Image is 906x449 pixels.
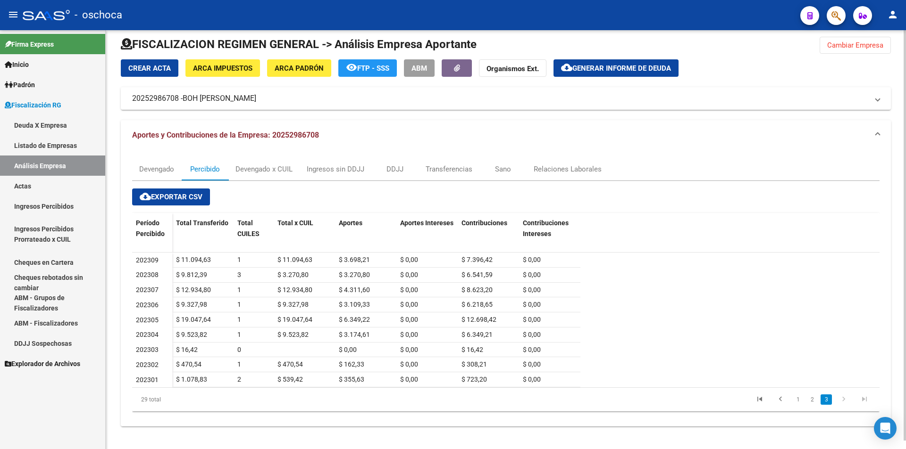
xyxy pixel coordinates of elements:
li: page 3 [819,392,833,408]
span: Aportes [339,219,362,227]
span: 202307 [136,286,159,294]
span: Crear Acta [128,64,171,73]
span: 1 [237,331,241,338]
span: $ 12.698,42 [461,316,496,323]
span: $ 3.174,61 [339,331,370,338]
span: 1 [237,256,241,263]
span: $ 3.270,80 [277,271,309,278]
mat-panel-title: 20252986708 - [132,93,868,104]
span: 202302 [136,361,159,368]
span: $ 0,00 [523,346,541,353]
div: Percibido [190,164,220,174]
a: 2 [806,394,818,405]
span: $ 9.812,39 [176,271,207,278]
span: $ 0,00 [400,376,418,383]
span: $ 4.311,60 [339,286,370,294]
span: Total CUILES [237,219,260,237]
span: Firma Express [5,39,54,49]
span: $ 0,00 [400,301,418,308]
mat-icon: cloud_download [561,62,572,73]
span: $ 9.327,98 [277,301,309,308]
span: 2 [237,376,241,383]
span: ABM [411,64,427,73]
span: $ 0,00 [400,346,418,353]
mat-icon: person [887,9,898,20]
span: Aportes y Contribuciones de la Empresa: 20252986708 [132,131,319,139]
li: page 1 [791,392,805,408]
span: $ 0,00 [523,301,541,308]
span: $ 1.078,83 [176,376,207,383]
span: $ 0,00 [400,360,418,368]
a: go to last page [856,394,873,405]
span: Período Percibido [136,219,165,237]
span: Cambiar Empresa [827,41,883,49]
span: $ 308,21 [461,360,487,368]
span: $ 470,54 [277,360,303,368]
span: 202301 [136,376,159,384]
span: Inicio [5,59,29,70]
a: go to next page [835,394,853,405]
span: - oschoca [75,5,122,25]
li: page 2 [805,392,819,408]
div: 29 total [132,388,280,411]
div: DDJJ [386,164,403,174]
span: $ 0,00 [523,316,541,323]
span: Total x CUIL [277,219,313,227]
span: Contribuciones Intereses [523,219,569,237]
span: $ 0,00 [523,376,541,383]
span: $ 16,42 [461,346,483,353]
h1: FISCALIZACION REGIMEN GENERAL -> Análisis Empresa Aportante [121,37,477,52]
span: 202305 [136,316,159,324]
span: $ 0,00 [523,360,541,368]
mat-icon: remove_red_eye [346,62,357,73]
button: Exportar CSV [132,188,210,205]
span: $ 355,63 [339,376,364,383]
button: ABM [404,59,435,77]
mat-icon: menu [8,9,19,20]
span: 202309 [136,256,159,264]
span: $ 9.523,82 [176,331,207,338]
button: Cambiar Empresa [820,37,891,54]
mat-icon: cloud_download [140,191,151,202]
a: 3 [821,394,832,405]
span: $ 539,42 [277,376,303,383]
button: FTP - SSS [338,59,397,77]
datatable-header-cell: Contribuciones [458,213,519,253]
button: Organismos Ext. [479,59,546,77]
span: $ 0,00 [523,286,541,294]
span: 1 [237,301,241,308]
span: $ 0,00 [400,271,418,278]
button: ARCA Padrón [267,59,331,77]
span: $ 0,00 [400,256,418,263]
button: ARCA Impuestos [185,59,260,77]
span: Generar informe de deuda [572,64,671,73]
span: $ 19.047,64 [277,316,312,323]
span: $ 16,42 [176,346,198,353]
a: go to previous page [772,394,789,405]
a: go to first page [751,394,769,405]
div: Transferencias [426,164,472,174]
span: 1 [237,316,241,323]
span: Aportes Intereses [400,219,453,227]
datatable-header-cell: Contribuciones Intereses [519,213,580,253]
span: $ 723,20 [461,376,487,383]
datatable-header-cell: Aportes [335,213,396,253]
span: Total Transferido [176,219,228,227]
div: Ingresos sin DDJJ [307,164,364,174]
span: $ 11.094,63 [277,256,312,263]
div: Devengado x CUIL [235,164,293,174]
span: Padrón [5,80,35,90]
datatable-header-cell: Aportes Intereses [396,213,458,253]
span: $ 0,00 [523,271,541,278]
span: $ 8.623,20 [461,286,493,294]
span: $ 470,54 [176,360,201,368]
span: $ 9.523,82 [277,331,309,338]
span: ARCA Padrón [275,64,324,73]
span: 202306 [136,301,159,309]
button: Crear Acta [121,59,178,77]
span: Fiscalización RG [5,100,61,110]
div: Aportes y Contribuciones de la Empresa: 20252986708 [121,150,891,426]
span: BOH [PERSON_NAME] [183,93,256,104]
div: Open Intercom Messenger [874,417,897,440]
span: 0 [237,346,241,353]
